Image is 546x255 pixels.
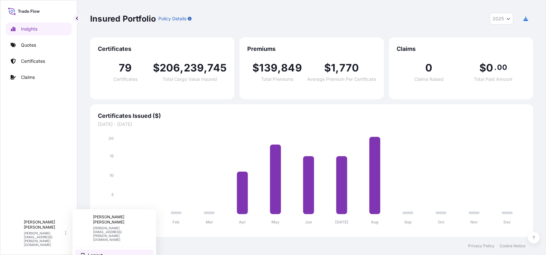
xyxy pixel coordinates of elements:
[278,63,281,73] span: ,
[414,77,444,81] span: Claims Raised
[109,173,114,178] tspan: 10
[5,39,72,52] a: Quotes
[153,63,160,73] span: $
[335,63,339,73] span: ,
[98,112,525,120] span: Certificates Issued ($)
[259,63,278,73] span: 139
[110,154,114,158] tspan: 15
[497,65,507,70] span: 00
[486,63,493,73] span: 0
[493,15,504,22] span: 2025
[21,58,45,64] p: Certificates
[113,77,137,81] span: Certificates
[474,77,513,81] span: Total Paid Amount
[271,220,280,224] tspan: May
[111,192,114,197] tspan: 5
[13,230,16,236] span: J
[207,63,227,73] span: 745
[5,55,72,68] a: Certificates
[479,63,486,73] span: $
[204,63,207,73] span: ,
[504,220,511,224] tspan: Dec
[371,220,379,224] tspan: Aug
[470,220,478,224] tspan: Nov
[5,23,72,35] a: Insights
[180,63,184,73] span: ,
[5,71,72,84] a: Claims
[21,26,37,32] p: Insights
[206,220,213,224] tspan: Mar
[339,63,359,73] span: 770
[98,45,227,53] span: Certificates
[93,214,146,225] p: [PERSON_NAME] [PERSON_NAME]
[490,13,513,24] button: Year Selector
[307,77,376,81] span: Average Premium Per Certificate
[281,63,302,73] span: 849
[158,15,186,22] p: Policy Details
[98,121,525,127] span: [DATE] - [DATE]
[404,220,412,224] tspan: Sep
[108,136,114,141] tspan: 20
[261,77,293,81] span: Total Premiums
[397,45,525,53] span: Claims
[82,225,86,231] span: J
[324,63,331,73] span: $
[24,231,64,247] p: [PERSON_NAME][EMAIL_ADDRESS][PERSON_NAME][DOMAIN_NAME]
[425,63,432,73] span: 0
[252,63,259,73] span: $
[305,220,312,224] tspan: Jun
[500,243,525,249] a: Cookie Notice
[494,65,496,70] span: .
[21,74,35,80] p: Claims
[21,42,36,48] p: Quotes
[93,226,146,241] p: [PERSON_NAME][EMAIL_ADDRESS][PERSON_NAME][DOMAIN_NAME]
[173,220,180,224] tspan: Feb
[160,63,180,73] span: 206
[468,243,494,249] a: Privacy Policy
[119,63,132,73] span: 79
[331,63,335,73] span: 1
[24,220,64,230] p: [PERSON_NAME] [PERSON_NAME]
[90,14,156,24] p: Insured Portfolio
[335,220,348,224] tspan: [DATE]
[247,45,376,53] span: Premiums
[163,77,217,81] span: Total Cargo Value Insured
[438,220,445,224] tspan: Oct
[184,63,204,73] span: 239
[239,220,246,224] tspan: Apr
